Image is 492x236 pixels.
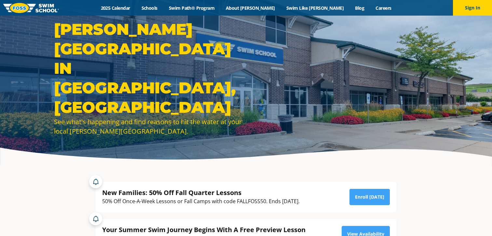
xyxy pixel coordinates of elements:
[3,3,59,13] img: FOSS Swim School Logo
[54,20,243,117] h1: [PERSON_NAME][GEOGRAPHIC_DATA] in [GEOGRAPHIC_DATA], [GEOGRAPHIC_DATA]
[349,5,370,11] a: Blog
[370,5,397,11] a: Careers
[163,5,220,11] a: Swim Path® Program
[220,5,281,11] a: About [PERSON_NAME]
[280,5,349,11] a: Swim Like [PERSON_NAME]
[349,189,390,205] a: Enroll [DATE]
[102,197,300,206] div: 50% Off Once-A-Week Lessons or Fall Camps with code FALLFOSS50. Ends [DATE].
[102,225,321,234] div: Your Summer Swim Journey Begins With A Free Preview Lesson
[136,5,163,11] a: Schools
[95,5,136,11] a: 2025 Calendar
[102,188,300,197] div: New Families: 50% Off Fall Quarter Lessons
[54,117,243,136] div: See what's happening and find reasons to hit the water at your local [PERSON_NAME][GEOGRAPHIC_DATA].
